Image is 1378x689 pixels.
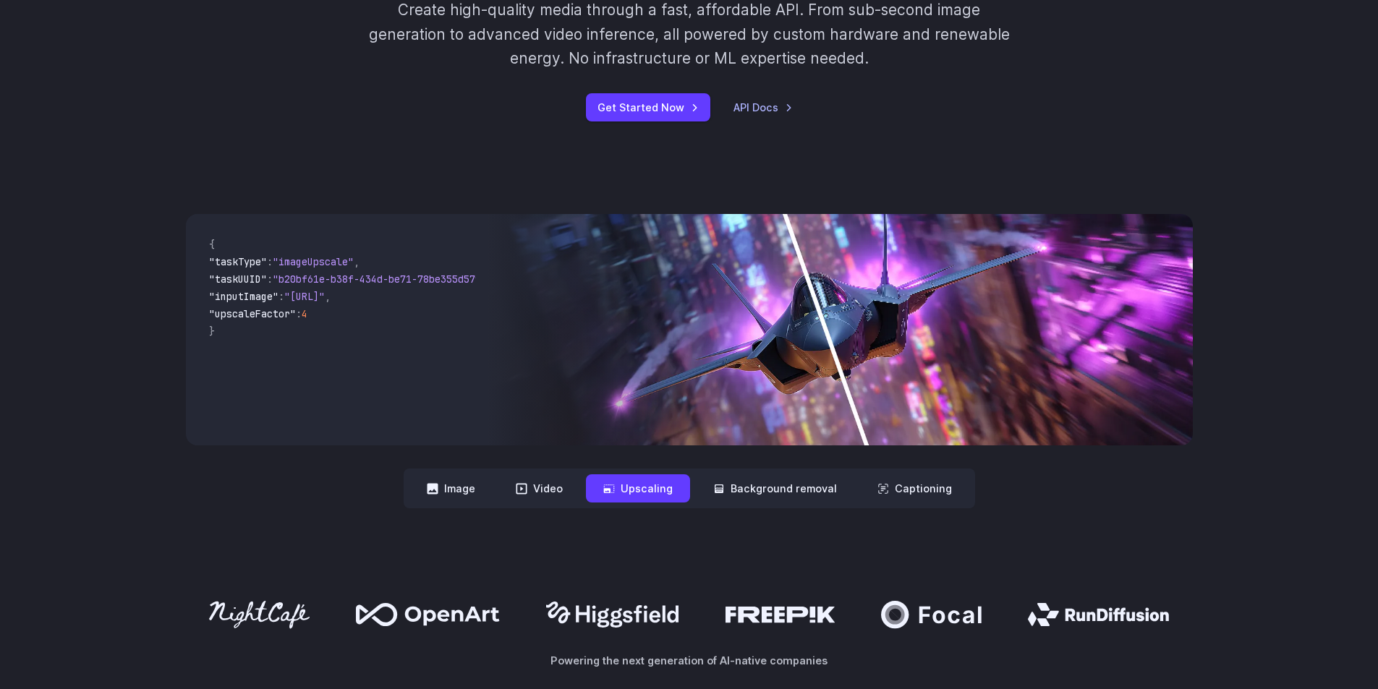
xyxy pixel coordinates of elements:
[488,214,1192,445] img: Futuristic stealth jet streaking through a neon-lit cityscape with glowing purple exhaust
[296,307,302,320] span: :
[267,255,273,268] span: :
[284,290,325,303] span: "[URL]"
[586,93,710,121] a: Get Started Now
[278,290,284,303] span: :
[209,273,267,286] span: "taskUUID"
[498,474,580,502] button: Video
[267,273,273,286] span: :
[733,99,793,116] a: API Docs
[209,290,278,303] span: "inputImage"
[209,307,296,320] span: "upscaleFactor"
[860,474,969,502] button: Captioning
[302,307,307,320] span: 4
[696,474,854,502] button: Background removal
[273,273,493,286] span: "b20bf61e-b38f-434d-be71-78be355d5795"
[209,238,215,251] span: {
[354,255,360,268] span: ,
[409,474,493,502] button: Image
[586,474,690,502] button: Upscaling
[209,255,267,268] span: "taskType"
[186,652,1193,669] p: Powering the next generation of AI-native companies
[325,290,331,303] span: ,
[273,255,354,268] span: "imageUpscale"
[209,325,215,338] span: }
